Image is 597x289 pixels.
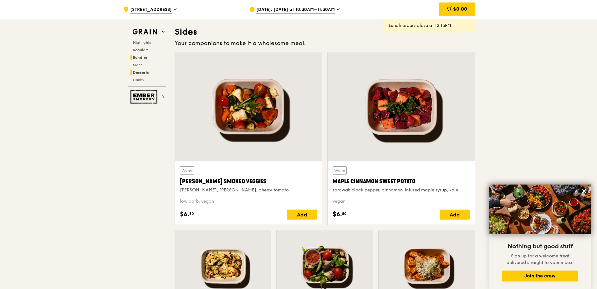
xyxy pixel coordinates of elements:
[130,26,159,38] img: Grain web logo
[180,166,194,175] div: Warm
[133,40,151,45] span: Highlights
[133,70,149,75] span: Desserts
[133,48,148,52] span: Regulars
[579,186,589,196] button: Close
[489,185,591,234] img: DSC07876-Edit02-Large.jpeg
[333,198,470,205] div: vegan
[180,187,317,193] div: [PERSON_NAME], [PERSON_NAME], cherry tomato
[130,7,172,13] span: [STREET_ADDRESS]
[333,210,342,219] span: $6.
[287,210,317,220] div: Add
[180,198,317,205] div: low carb, vegan
[389,23,470,29] div: Lunch orders close at 12:15PM
[502,271,578,281] button: Join the crew
[508,243,573,250] span: Nothing but good stuff
[130,90,159,104] img: Ember Smokery web logo
[333,177,470,186] div: Maple Cinnamon Sweet Potato
[440,210,470,220] div: Add
[180,177,317,186] div: [PERSON_NAME] Smoked Veggies
[133,55,148,60] span: Bundles
[133,63,142,67] span: Sides
[507,253,574,265] span: Sign up for a welcome treat delivered straight to your inbox.
[256,7,335,13] span: [DATE], [DATE] at 10:30AM–11:30AM
[189,211,194,216] span: 50
[180,210,189,219] span: $6.
[342,211,347,216] span: 50
[133,78,144,82] span: Drinks
[453,6,467,12] span: $0.00
[333,166,347,175] div: Warm
[175,26,475,38] h3: Sides
[333,187,470,193] div: sarawak black pepper, cinnamon-infused maple syrup, kale
[175,39,475,48] div: Your companions to make it a wholesome meal.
